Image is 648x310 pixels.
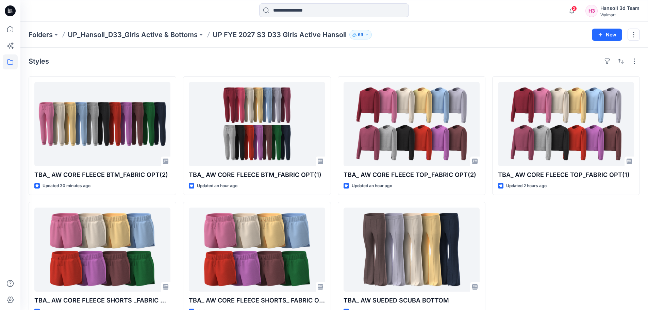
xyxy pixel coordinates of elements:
p: TBA_ AW SUEDED SCUBA BOTTOM [344,296,480,305]
a: UP_Hansoll_D33_Girls Active & Bottoms [68,30,198,39]
h4: Styles [29,57,49,65]
p: TBA_ AW CORE FLEECE BTM_FABRIC OPT(1) [189,170,325,180]
span: 2 [571,6,577,11]
button: 69 [349,30,372,39]
a: TBA_ AW CORE FLEECE TOP_FABRIC OPT(1) [498,82,634,166]
a: TBA_ AW CORE FLEECE BTM_FABRIC OPT(1) [189,82,325,166]
button: New [592,29,622,41]
a: TBA_ AW CORE FLEECE SHORTS _FABRIC OPT(1) [34,208,170,292]
p: TBA_ AW CORE FLEECE TOP_FABRIC OPT(1) [498,170,634,180]
a: TBA_ AW CORE FLEECE BTM_FABRIC OPT(2) [34,82,170,166]
p: Updated an hour ago [352,182,392,190]
div: Hansoll 3d Team [600,4,639,12]
a: Folders [29,30,53,39]
a: TBA_ AW CORE FLEECE TOP_FABRIC OPT(2) [344,82,480,166]
p: TBA_ AW CORE FLEECE SHORTS_ FABRIC OPT(2) [189,296,325,305]
p: TBA_ AW CORE FLEECE TOP_FABRIC OPT(2) [344,170,480,180]
p: Updated 30 minutes ago [43,182,90,190]
p: UP FYE 2027 S3 D33 Girls Active Hansoll [213,30,347,39]
p: TBA_ AW CORE FLEECE SHORTS _FABRIC OPT(1) [34,296,170,305]
p: 69 [358,31,363,38]
a: TBA_ AW CORE FLEECE SHORTS_ FABRIC OPT(2) [189,208,325,292]
p: Updated an hour ago [197,182,237,190]
p: Updated 2 hours ago [506,182,547,190]
div: H3 [585,5,598,17]
div: Walmart [600,12,639,17]
a: TBA_ AW SUEDED SCUBA BOTTOM [344,208,480,292]
p: TBA_ AW CORE FLEECE BTM_FABRIC OPT(2) [34,170,170,180]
